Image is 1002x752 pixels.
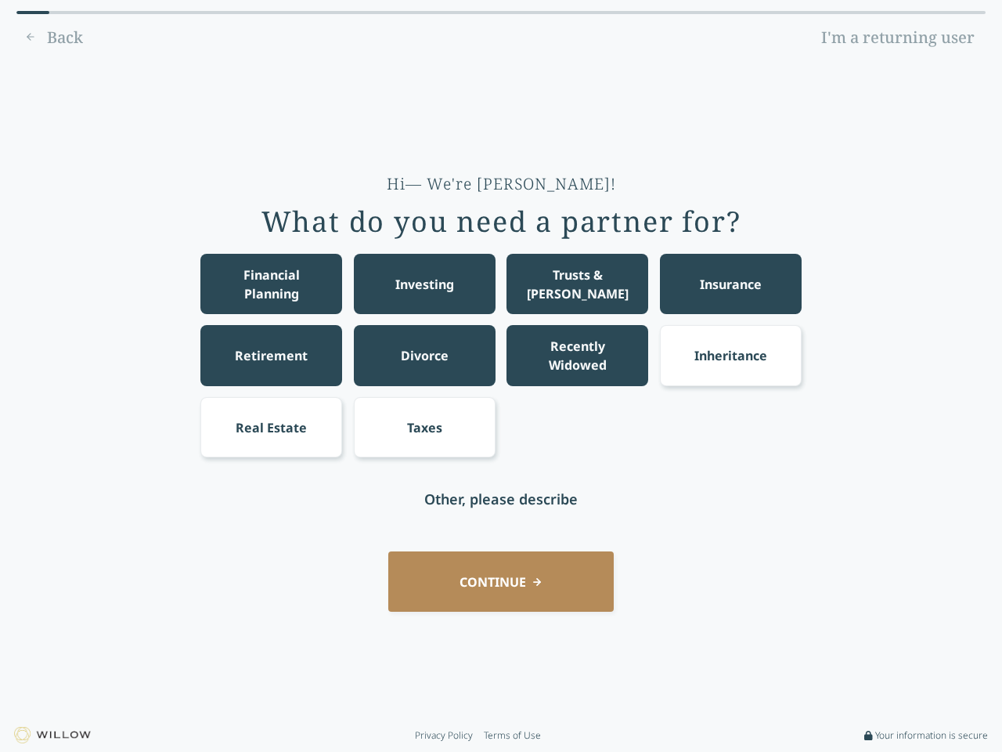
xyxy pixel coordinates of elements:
div: 0% complete [16,11,49,14]
div: Inheritance [694,346,767,365]
div: Divorce [401,346,449,365]
div: Hi— We're [PERSON_NAME]! [387,173,616,195]
div: What do you need a partner for? [261,206,741,237]
img: Willow logo [14,727,91,743]
div: Real Estate [236,418,307,437]
a: Privacy Policy [415,729,473,742]
div: Taxes [407,418,442,437]
span: Your information is secure [875,729,988,742]
a: I'm a returning user [810,25,986,50]
div: Financial Planning [215,266,328,303]
div: Trusts & [PERSON_NAME] [521,266,634,303]
div: Recently Widowed [521,337,634,374]
div: Other, please describe [424,488,578,510]
div: Insurance [700,275,762,294]
div: Investing [395,275,454,294]
button: CONTINUE [388,551,614,612]
div: Retirement [235,346,308,365]
a: Terms of Use [484,729,541,742]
